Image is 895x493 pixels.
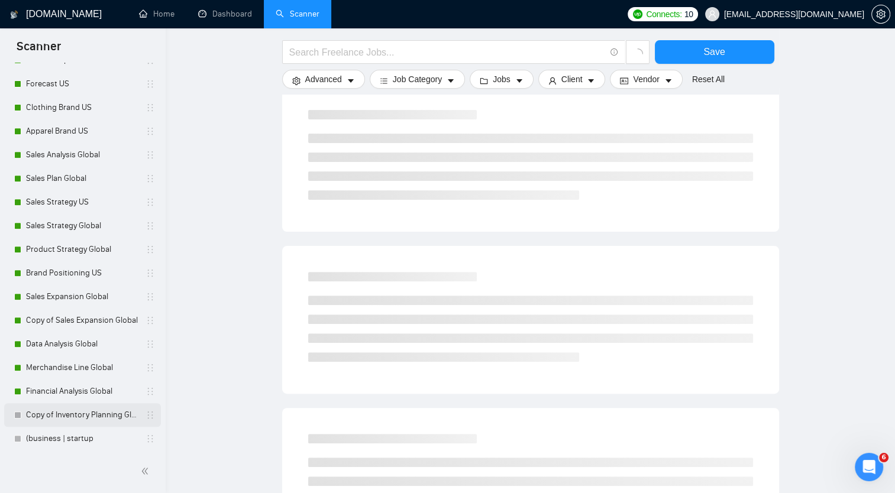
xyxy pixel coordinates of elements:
span: Client [561,73,583,86]
span: 6 [879,453,888,462]
button: idcardVendorcaret-down [610,70,682,89]
span: caret-down [347,76,355,85]
span: Connects: [646,8,681,21]
a: Merchandise Line Global [26,356,138,380]
span: loading [632,48,643,59]
span: folder [480,76,488,85]
img: logo [10,5,18,24]
span: holder [146,434,155,443]
span: Scanner [7,38,70,63]
span: info-circle [610,48,618,56]
span: holder [146,410,155,420]
a: Apparel Brand US [26,119,138,143]
input: Search Freelance Jobs... [289,45,605,60]
span: holder [146,197,155,207]
a: homeHome [139,9,175,19]
a: searchScanner [276,9,319,19]
span: Jobs [493,73,510,86]
span: holder [146,245,155,254]
span: double-left [141,465,153,477]
a: Sales Strategy US [26,190,138,214]
a: Data Analysis Global [26,332,138,356]
a: Sales Plan Global [26,167,138,190]
a: Sales Expansion Global [26,285,138,309]
button: folderJobscaret-down [470,70,534,89]
a: Sales Analysis Global [26,143,138,167]
span: caret-down [587,76,595,85]
span: Save [703,44,725,59]
a: (business | startup [26,427,138,450]
span: Job Category [393,73,442,86]
span: holder [146,174,155,183]
span: holder [146,127,155,136]
button: userClientcaret-down [538,70,606,89]
a: Product Strategy Global [26,238,138,261]
span: holder [146,221,155,231]
span: setting [292,76,301,85]
span: holder [146,292,155,301]
button: settingAdvancedcaret-down [282,70,365,89]
a: dashboardDashboard [198,9,252,19]
a: Reset All [692,73,725,86]
span: caret-down [515,76,524,85]
span: holder [146,316,155,325]
a: Forecast US [26,72,138,96]
iframe: Intercom live chat [855,453,883,481]
span: Advanced [305,73,342,86]
span: user [708,10,716,18]
span: caret-down [447,76,455,85]
span: holder [146,387,155,396]
button: barsJob Categorycaret-down [370,70,465,89]
button: setting [871,5,890,24]
span: caret-down [664,76,673,85]
a: Copy of Sales Expansion Global [26,309,138,332]
a: Clothing Brand US [26,96,138,119]
button: Save [655,40,774,64]
span: holder [146,363,155,372]
span: holder [146,79,155,89]
span: bars [380,76,388,85]
a: Brand Positioning US [26,261,138,285]
span: Vendor [633,73,659,86]
a: Copy of Inventory Planning Global [26,403,138,427]
span: holder [146,103,155,112]
img: upwork-logo.png [633,9,642,19]
span: 10 [684,8,693,21]
span: holder [146,150,155,160]
a: setting [871,9,890,19]
span: holder [146,339,155,349]
span: idcard [620,76,628,85]
span: setting [872,9,890,19]
span: holder [146,268,155,278]
span: user [548,76,557,85]
a: Financial Analysis Global [26,380,138,403]
a: Sales Strategy Global [26,214,138,238]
